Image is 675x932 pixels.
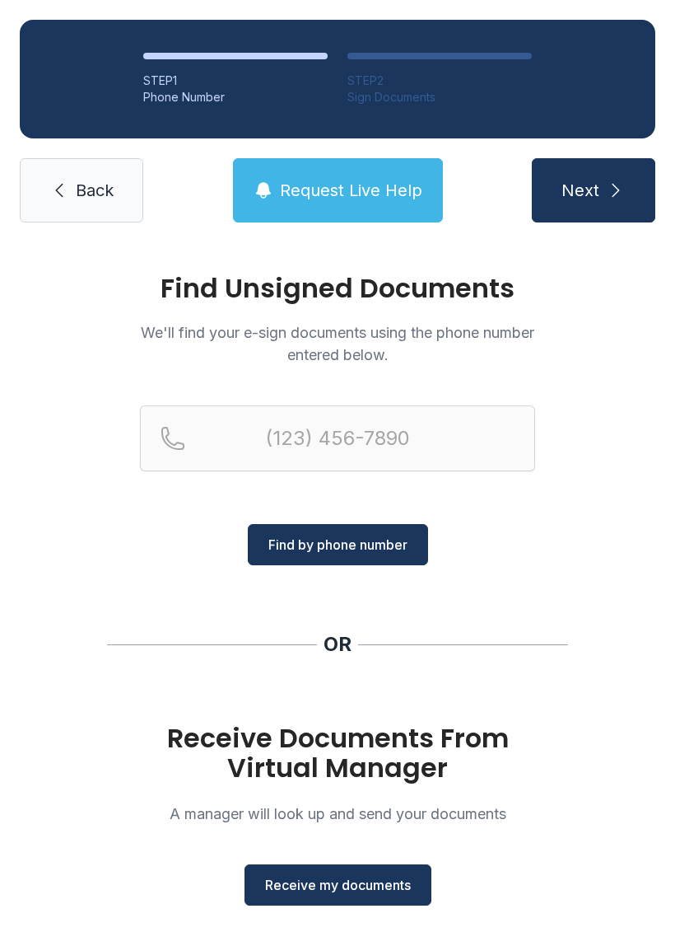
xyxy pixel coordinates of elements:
[140,321,535,366] p: We'll find your e-sign documents using the phone number entered below.
[76,179,114,202] span: Back
[347,89,532,105] div: Sign Documents
[143,89,328,105] div: Phone Number
[265,875,411,895] span: Receive my documents
[347,73,532,89] div: STEP 2
[280,179,422,202] span: Request Live Help
[561,179,599,202] span: Next
[140,405,535,471] input: Reservation phone number
[143,73,328,89] div: STEP 1
[140,724,535,783] h1: Receive Documents From Virtual Manager
[324,631,351,658] div: OR
[140,275,535,302] h1: Find Unsigned Documents
[268,535,407,555] span: Find by phone number
[140,803,535,825] p: A manager will look up and send your documents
